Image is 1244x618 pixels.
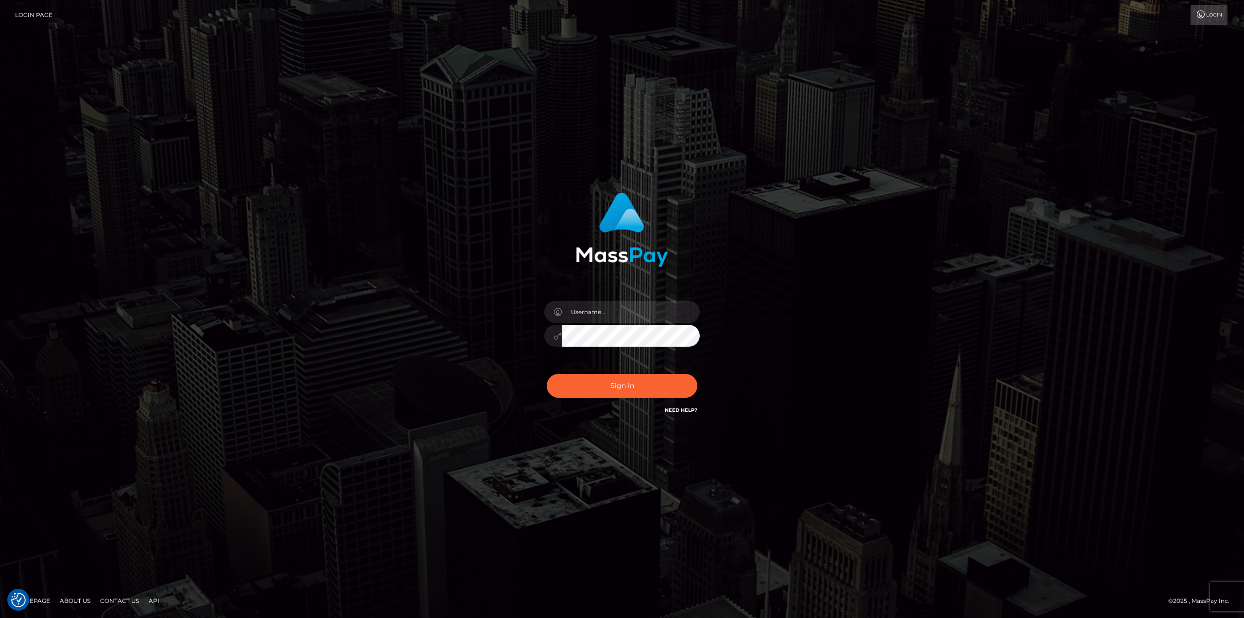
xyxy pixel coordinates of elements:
a: Need Help? [665,407,697,413]
a: Contact Us [96,593,143,608]
a: Login [1191,5,1227,25]
button: Sign in [547,374,697,398]
input: Username... [562,301,700,323]
a: Login Page [15,5,52,25]
img: MassPay Login [576,193,668,267]
button: Consent Preferences [11,593,26,607]
a: API [145,593,163,608]
a: Homepage [11,593,54,608]
a: About Us [56,593,94,608]
div: © 2025 , MassPay Inc. [1168,596,1237,606]
img: Revisit consent button [11,593,26,607]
